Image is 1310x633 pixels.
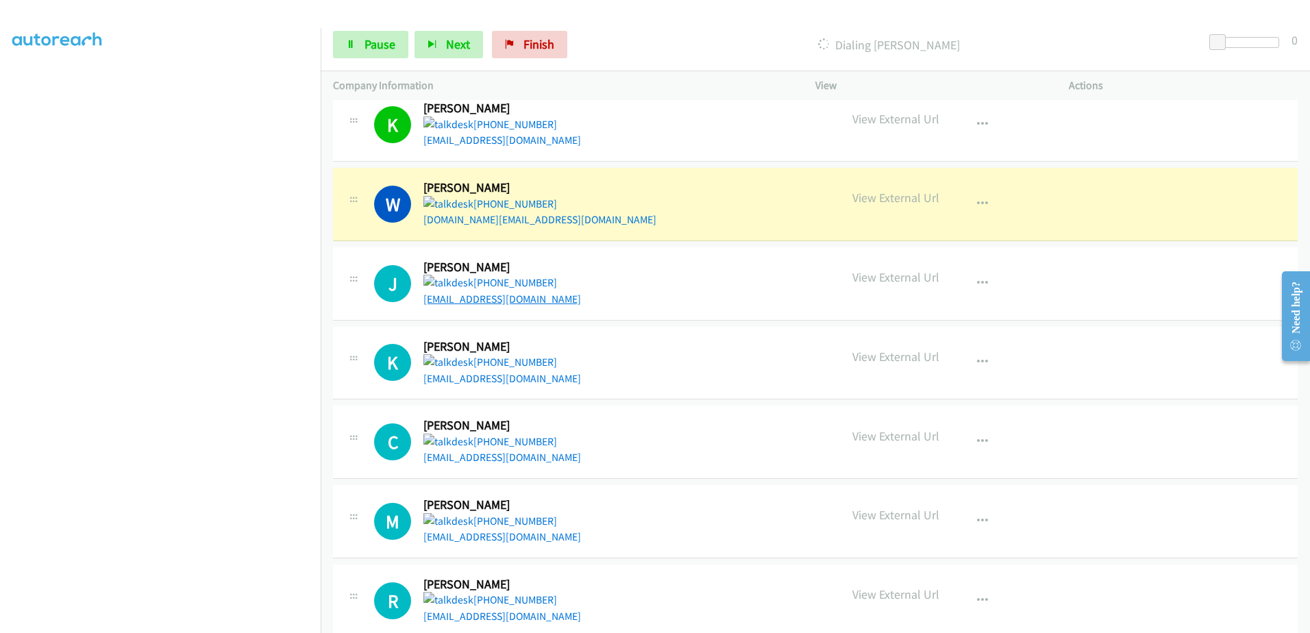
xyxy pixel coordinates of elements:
[523,36,554,52] span: Finish
[423,276,557,289] a: [PHONE_NUMBER]
[1292,31,1298,49] div: 0
[852,585,939,604] p: View External Url
[374,582,411,619] h1: R
[423,118,557,131] a: [PHONE_NUMBER]
[333,31,408,58] a: Pause
[374,503,411,540] h1: M
[1069,77,1298,94] p: Actions
[815,77,1044,94] p: View
[423,514,557,527] a: [PHONE_NUMBER]
[423,354,473,371] img: talkdesk
[1216,37,1279,48] div: Delay between calls (in seconds)
[423,577,558,593] h2: [PERSON_NAME]
[423,610,581,623] a: [EMAIL_ADDRESS][DOMAIN_NAME]
[423,435,557,448] a: [PHONE_NUMBER]
[374,423,411,460] div: The call is yet to be attempted
[423,116,473,133] img: talkdesk
[852,506,939,524] p: View External Url
[423,513,473,530] img: talkdesk
[374,582,411,619] div: The call is yet to be attempted
[423,293,581,306] a: [EMAIL_ADDRESS][DOMAIN_NAME]
[423,530,581,543] a: [EMAIL_ADDRESS][DOMAIN_NAME]
[423,339,558,355] h2: [PERSON_NAME]
[423,196,473,212] img: talkdesk
[1270,262,1310,371] iframe: Resource Center
[492,31,567,58] a: Finish
[423,197,557,210] a: [PHONE_NUMBER]
[852,268,939,286] p: View External Url
[586,36,1191,54] p: Dialing [PERSON_NAME]
[374,423,411,460] h1: C
[423,497,558,513] h2: [PERSON_NAME]
[852,188,939,207] p: View External Url
[374,344,411,381] h1: K
[423,592,473,608] img: talkdesk
[374,344,411,381] div: The call is yet to be attempted
[423,180,558,196] h2: [PERSON_NAME]
[446,36,470,52] span: Next
[423,434,473,450] img: talkdesk
[423,356,557,369] a: [PHONE_NUMBER]
[423,134,581,147] a: [EMAIL_ADDRESS][DOMAIN_NAME]
[852,427,939,445] p: View External Url
[423,451,581,464] a: [EMAIL_ADDRESS][DOMAIN_NAME]
[423,260,558,275] h2: [PERSON_NAME]
[423,213,656,226] a: [DOMAIN_NAME][EMAIL_ADDRESS][DOMAIN_NAME]
[415,31,483,58] button: Next
[333,77,791,94] p: Company Information
[423,101,558,116] h2: [PERSON_NAME]
[423,372,581,385] a: [EMAIL_ADDRESS][DOMAIN_NAME]
[423,275,473,291] img: talkdesk
[852,110,939,128] p: View External Url
[374,106,411,143] h1: K
[364,36,395,52] span: Pause
[423,593,557,606] a: [PHONE_NUMBER]
[423,418,558,434] h2: [PERSON_NAME]
[374,186,411,223] h1: W
[374,503,411,540] div: The call is yet to be attempted
[852,347,939,366] p: View External Url
[374,265,411,302] h1: J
